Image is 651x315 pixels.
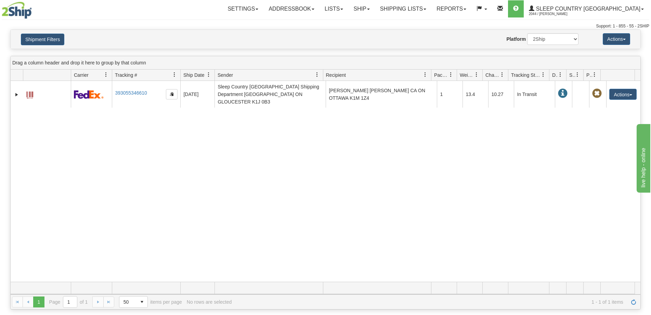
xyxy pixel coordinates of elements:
[169,69,180,81] a: Tracking # filter column settings
[628,296,639,307] a: Refresh
[263,0,320,17] a: Addressbook
[348,0,375,17] a: Ship
[471,69,482,81] a: Weight filter column settings
[218,72,233,78] span: Sender
[326,81,437,108] td: [PERSON_NAME] [PERSON_NAME] CA ON OTTAWA K1M 1Z4
[2,2,32,19] img: logo2044.jpg
[488,81,514,108] td: 10.27
[434,72,448,78] span: Packages
[460,72,474,78] span: Weight
[592,89,602,98] span: Pickup Not Assigned
[514,81,555,108] td: In Transit
[115,72,137,78] span: Tracking #
[222,0,263,17] a: Settings
[320,0,348,17] a: Lists
[166,89,178,99] button: Copy to clipboard
[558,89,568,98] span: In Transit
[33,296,44,307] span: Page 1
[187,299,232,305] div: No rows are selected
[11,56,640,70] div: grid grouping header
[26,88,33,99] a: Label
[419,69,431,81] a: Recipient filter column settings
[529,11,580,17] span: 2044 / [PERSON_NAME]
[496,69,508,81] a: Charge filter column settings
[74,90,104,99] img: 2 - FedEx Express®
[119,296,148,308] span: Page sizes drop down
[537,69,549,81] a: Tracking Status filter column settings
[375,0,431,17] a: Shipping lists
[534,6,640,12] span: Sleep Country [GEOGRAPHIC_DATA]
[431,0,471,17] a: Reports
[506,36,526,43] label: Platform
[555,69,566,81] a: Delivery Status filter column settings
[183,72,204,78] span: Ship Date
[100,69,112,81] a: Carrier filter column settings
[311,69,323,81] a: Sender filter column settings
[49,296,88,308] span: Page of 1
[123,299,132,305] span: 50
[589,69,600,81] a: Pickup Status filter column settings
[463,81,488,108] td: 13.4
[236,299,623,305] span: 1 - 1 of 1 items
[524,0,649,17] a: Sleep Country [GEOGRAPHIC_DATA] 2044 / [PERSON_NAME]
[586,72,592,78] span: Pickup Status
[326,72,346,78] span: Recipient
[5,4,63,12] div: live help - online
[136,296,147,307] span: select
[180,81,214,108] td: [DATE]
[214,81,326,108] td: Sleep Country [GEOGRAPHIC_DATA] Shipping Department [GEOGRAPHIC_DATA] ON GLOUCESTER K1J 0B3
[437,81,463,108] td: 1
[13,91,20,98] a: Expand
[572,69,583,81] a: Shipment Issues filter column settings
[603,33,630,45] button: Actions
[445,69,457,81] a: Packages filter column settings
[63,296,77,307] input: Page 1
[485,72,500,78] span: Charge
[2,23,649,29] div: Support: 1 - 855 - 55 - 2SHIP
[203,69,214,81] a: Ship Date filter column settings
[119,296,182,308] span: items per page
[74,72,89,78] span: Carrier
[609,89,637,100] button: Actions
[21,34,64,45] button: Shipment Filters
[115,90,147,96] a: 393055346610
[511,72,541,78] span: Tracking Status
[569,72,575,78] span: Shipment Issues
[552,72,558,78] span: Delivery Status
[635,122,650,192] iframe: chat widget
